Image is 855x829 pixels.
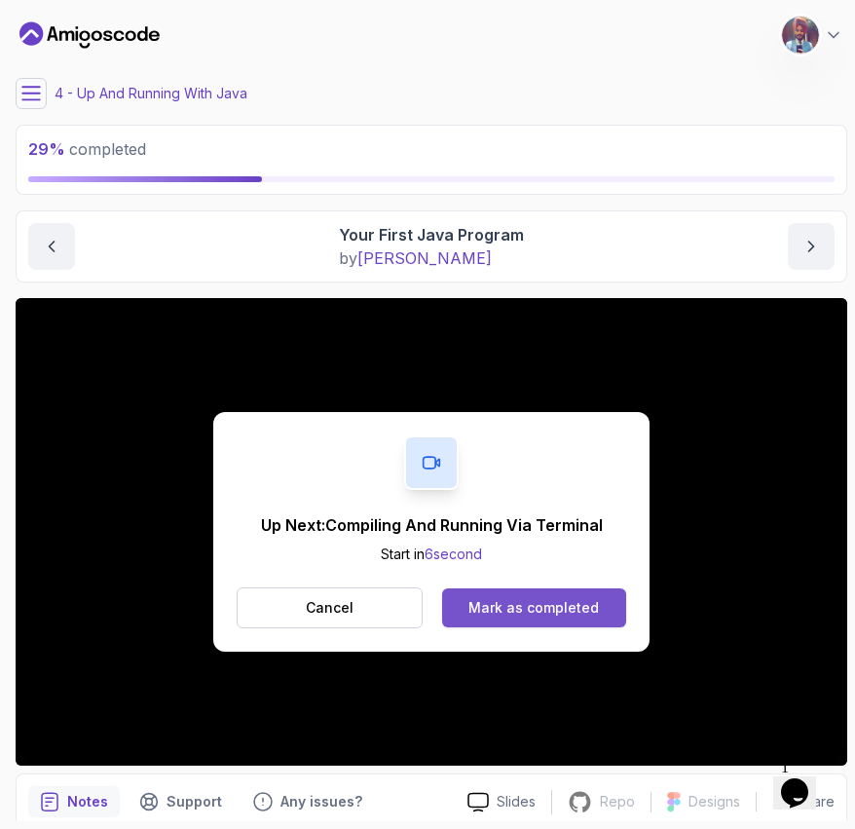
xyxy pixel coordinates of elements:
[782,17,819,54] img: user profile image
[306,598,353,618] p: Cancel
[468,598,599,618] div: Mark as completed
[242,786,374,817] button: Feedback button
[688,792,740,811] p: Designs
[261,513,603,537] p: Up Next: Compiling And Running Via Terminal
[425,546,482,562] span: 6 second
[261,545,603,564] p: Start in
[452,792,551,812] a: Slides
[781,16,843,55] button: user profile image
[28,139,146,159] span: completed
[237,587,423,628] button: Cancel
[167,792,222,811] p: Support
[55,84,247,103] p: 4 - Up And Running With Java
[67,792,108,811] p: Notes
[280,792,362,811] p: Any issues?
[28,786,120,817] button: notes button
[442,588,626,627] button: Mark as completed
[773,751,836,810] iframe: chat widget
[788,223,835,270] button: next content
[756,792,835,811] button: Share
[339,223,524,246] p: Your First Java Program
[16,298,847,766] iframe: To enrich screen reader interactions, please activate Accessibility in Grammarly extension settings
[357,248,492,268] span: [PERSON_NAME]
[28,139,65,159] span: 29 %
[497,792,536,811] p: Slides
[19,19,160,51] a: Dashboard
[28,223,75,270] button: previous content
[600,792,635,811] p: Repo
[339,246,524,270] p: by
[128,786,234,817] button: Support button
